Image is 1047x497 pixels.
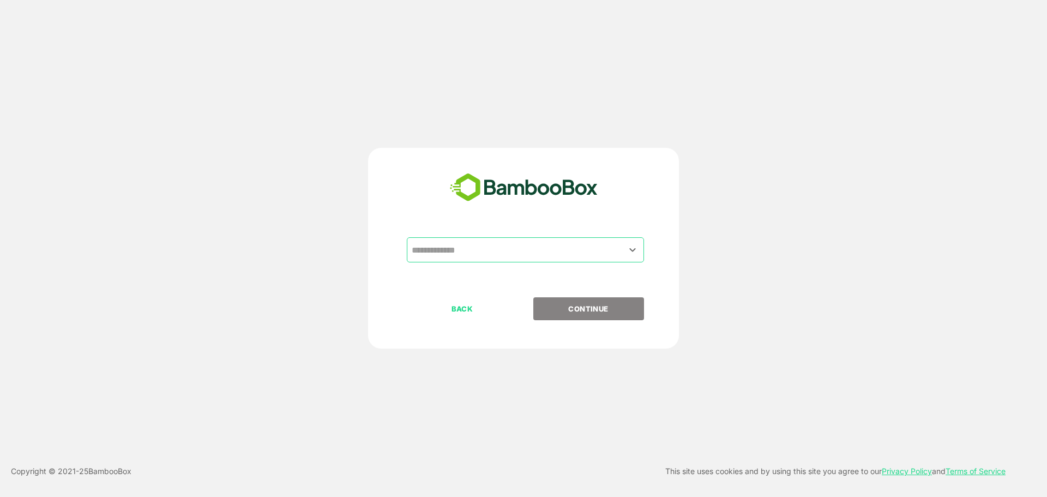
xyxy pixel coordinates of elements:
img: bamboobox [444,170,604,206]
p: Copyright © 2021- 25 BambooBox [11,465,131,478]
button: CONTINUE [533,297,644,320]
p: BACK [408,303,517,315]
button: Open [625,242,640,257]
p: This site uses cookies and by using this site you agree to our and [665,465,1006,478]
a: Privacy Policy [882,466,932,476]
button: BACK [407,297,518,320]
a: Terms of Service [946,466,1006,476]
p: CONTINUE [534,303,643,315]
